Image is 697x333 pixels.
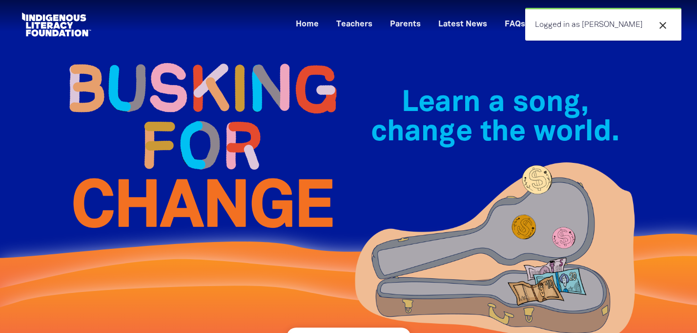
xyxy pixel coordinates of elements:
i: close [657,20,669,31]
a: Latest News [432,17,493,33]
a: FAQs [499,17,531,33]
a: Teachers [330,17,378,33]
a: Home [290,17,325,33]
div: Logged in as [PERSON_NAME] [525,8,681,41]
span: Learn a song, change the world. [371,90,619,146]
a: Parents [384,17,427,33]
button: close [654,19,672,32]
